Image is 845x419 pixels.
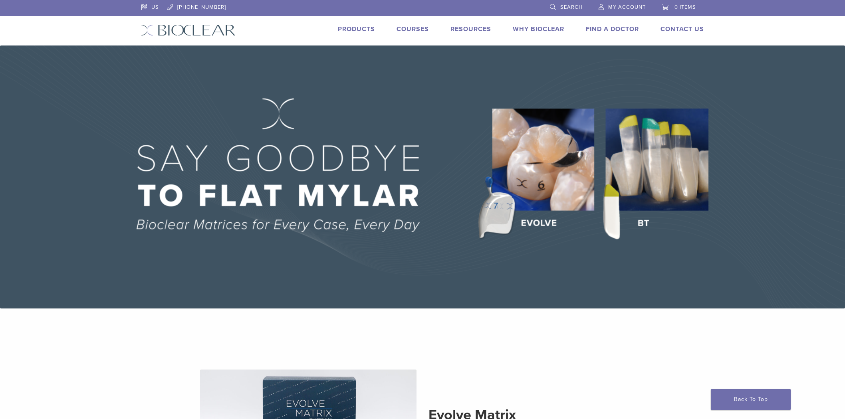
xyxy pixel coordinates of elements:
img: Bioclear [141,24,236,36]
span: Search [560,4,583,10]
a: Find A Doctor [586,25,639,33]
a: Products [338,25,375,33]
a: Contact Us [661,25,704,33]
a: Courses [397,25,429,33]
a: Back To Top [711,389,791,410]
a: Why Bioclear [513,25,564,33]
span: My Account [608,4,646,10]
a: Resources [450,25,491,33]
span: 0 items [674,4,696,10]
